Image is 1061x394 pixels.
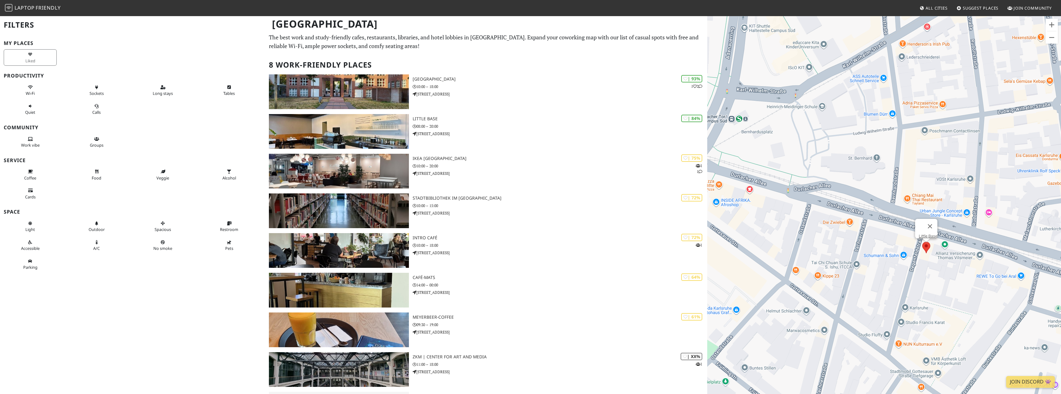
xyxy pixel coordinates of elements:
a: Join Community [1005,2,1054,14]
h3: Little Base [413,116,707,122]
button: Parking [4,256,57,272]
span: Work-friendly tables [223,91,235,96]
button: Wi-Fi [4,82,57,99]
h3: Productivity [4,73,261,79]
h3: Meyerbeer-Coffee [413,315,707,320]
button: No smoke [136,237,189,254]
h3: [GEOGRAPHIC_DATA] [413,77,707,82]
span: Air conditioned [93,246,100,251]
span: Power sockets [90,91,104,96]
span: Join Community [1014,5,1052,11]
a: LaptopFriendly LaptopFriendly [5,3,61,14]
div: | 75% [681,154,702,162]
p: [STREET_ADDRESS] [413,369,707,375]
img: intro CAFÉ [269,233,409,268]
a: Meyerbeer-Coffee | 61% Meyerbeer-Coffee 09:30 – 19:00 [STREET_ADDRESS] [265,312,707,347]
a: Little Base | 84% Little Base 08:00 – 20:00 [STREET_ADDRESS] [265,114,707,149]
a: ZKM | Center for Art and Media | XX% 1 ZKM | Center for Art and Media 11:00 – 18:00 [STREET_ADDRESS] [265,352,707,387]
h3: Community [4,125,261,131]
span: Coffee [24,175,36,181]
a: Little Base [919,234,937,238]
img: Stadtbibliothek im Neuen Ständehaus [269,193,409,228]
a: intro CAFÉ | 72% 1 intro CAFÉ 10:00 – 18:00 [STREET_ADDRESS] [265,233,707,268]
a: Join Discord 👾 [1006,376,1055,388]
button: Büyüt [1046,19,1058,31]
span: Suggest Places [963,5,999,11]
p: 10:00 – 18:00 [413,242,707,248]
a: IKEA Karlsruhe | 75% 11 IKEA [GEOGRAPHIC_DATA] 10:00 – 20:00 [STREET_ADDRESS] [265,154,707,188]
p: [STREET_ADDRESS] [413,91,707,97]
button: Food [70,166,123,183]
p: 10:00 – 20:00 [413,163,707,169]
span: Long stays [153,91,173,96]
img: ZKM | Center for Art and Media [269,352,409,387]
h2: Filters [4,15,261,34]
button: Spacious [136,218,189,235]
p: [STREET_ADDRESS] [413,210,707,216]
span: Veggie [156,175,169,181]
div: | 72% [681,234,702,241]
button: Veggie [136,166,189,183]
a: café-mats | 64% café-mats 14:00 – 00:00 [STREET_ADDRESS] [265,273,707,308]
span: All Cities [926,5,948,11]
h3: café-mats [413,275,707,280]
span: Quiet [25,109,35,115]
button: Cards [4,185,57,202]
span: Stable Wi-Fi [26,91,35,96]
p: [STREET_ADDRESS] [413,250,707,256]
a: Baden State Library | 93% 12 [GEOGRAPHIC_DATA] 10:00 – 18:00 [STREET_ADDRESS] [265,74,707,109]
span: Alcohol [222,175,236,181]
button: Sockets [70,82,123,99]
span: Video/audio calls [92,109,101,115]
span: Restroom [220,227,238,232]
h3: intro CAFÉ [413,235,707,241]
span: Smoke free [153,246,172,251]
span: Parking [23,264,37,270]
button: Pets [203,237,256,254]
p: 1 [696,361,702,367]
p: 09:30 – 19:00 [413,322,707,328]
button: Restroom [203,218,256,235]
p: 08:00 – 20:00 [413,123,707,129]
span: Laptop [15,4,35,11]
button: Accessible [4,237,57,254]
span: People working [21,142,40,148]
button: Küçült [1046,31,1058,44]
div: | 64% [681,273,702,281]
button: Work vibe [4,134,57,150]
button: Outdoor [70,218,123,235]
p: The best work and study-friendly cafes, restaurants, libraries, and hotel lobbies in [GEOGRAPHIC_... [269,33,704,51]
a: Suggest Places [954,2,1001,14]
span: Spacious [155,227,171,232]
p: [STREET_ADDRESS] [413,329,707,335]
button: Tables [203,82,256,99]
button: Kapat [923,219,937,234]
img: Baden State Library [269,74,409,109]
a: All Cities [917,2,950,14]
p: 10:00 – 15:00 [413,203,707,209]
button: Long stays [136,82,189,99]
img: Meyerbeer-Coffee [269,312,409,347]
div: | 84% [681,115,702,122]
button: A/C [70,237,123,254]
button: Coffee [4,166,57,183]
div: | 93% [681,75,702,82]
h3: ZKM | Center for Art and Media [413,354,707,360]
p: 14:00 – 00:00 [413,282,707,288]
span: Pet friendly [225,246,233,251]
div: | 72% [681,194,702,201]
button: Groups [70,134,123,150]
p: 1 [696,242,702,248]
p: [STREET_ADDRESS] [413,290,707,295]
button: Calls [70,101,123,117]
h1: [GEOGRAPHIC_DATA] [267,15,706,33]
p: [STREET_ADDRESS] [413,170,707,176]
span: Group tables [90,142,103,148]
p: 1 1 [696,163,702,175]
h2: 8 Work-Friendly Places [269,55,704,74]
span: Credit cards [25,194,36,200]
p: 10:00 – 18:00 [413,84,707,90]
h3: IKEA [GEOGRAPHIC_DATA] [413,156,707,161]
p: 11:00 – 18:00 [413,361,707,367]
span: Friendly [36,4,60,11]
